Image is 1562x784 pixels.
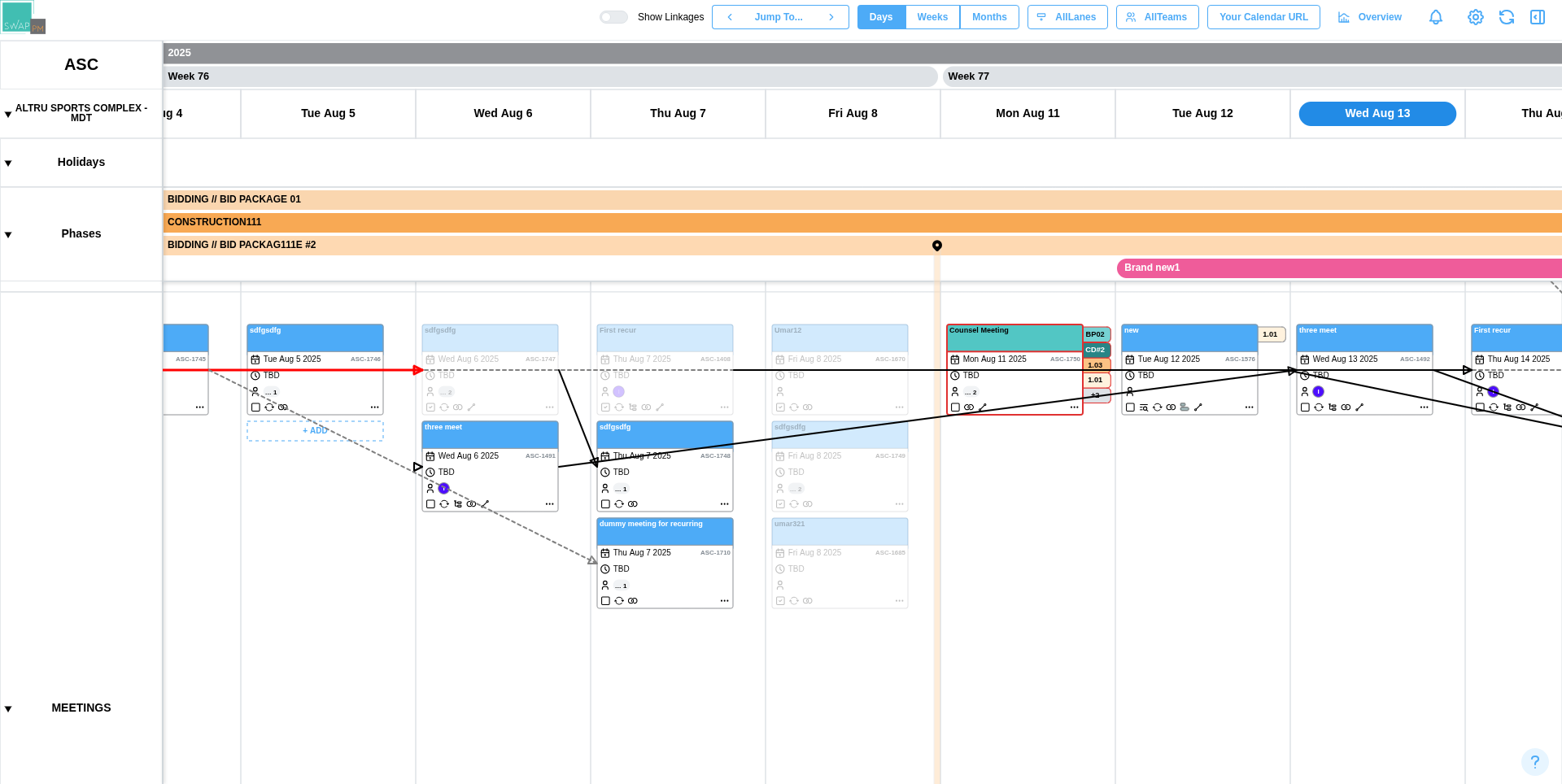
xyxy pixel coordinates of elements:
button: Days [857,5,905,29]
button: Jump To... [747,5,814,29]
button: Refresh Grid [1495,6,1518,28]
span: Your Calendar URL [1219,6,1308,28]
button: Months [960,5,1019,29]
span: Weeks [918,6,949,28]
span: All Lanes [1055,6,1096,28]
button: AllLanes [1028,5,1108,29]
a: Overview [1329,5,1414,29]
span: Jump To... [755,6,803,28]
button: Open Drawer [1526,6,1549,28]
button: Weeks [905,5,961,29]
button: AllTeams [1116,5,1199,29]
span: Show Linkages [628,11,704,24]
button: Your Calendar URL [1207,5,1320,29]
span: All Teams [1145,6,1187,28]
a: View Project [1464,6,1487,28]
a: Notifications [1422,3,1450,31]
span: Overview [1359,6,1402,28]
span: Days [870,6,893,28]
span: Months [972,6,1007,28]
